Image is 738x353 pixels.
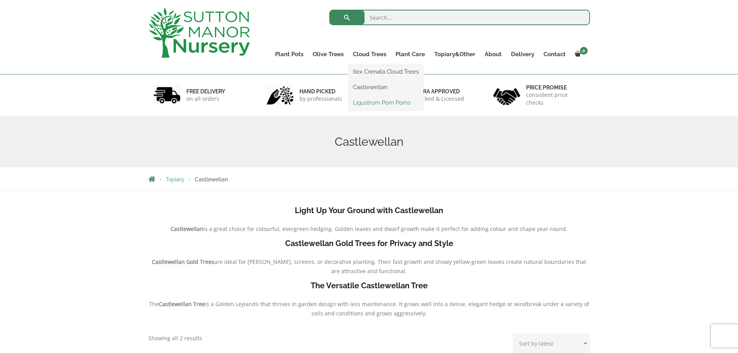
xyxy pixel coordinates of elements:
b: Light Up Your Ground with Castlewellan [295,206,443,215]
img: 1.jpg [153,85,181,105]
select: Shop order [513,334,590,353]
h6: Price promise [526,84,585,91]
img: 2.jpg [267,85,294,105]
a: Castlewellan [348,81,423,93]
a: Delivery [506,49,539,60]
h1: Castlewellan [148,135,590,149]
p: Showing all 2 results [148,334,202,343]
span: are ideal for [PERSON_NAME], screens, or decorative planting. Their fast growth and showy yellow-... [214,258,586,275]
h6: hand picked [299,88,342,95]
b: Castlewellan [170,225,203,232]
p: on all orders [186,95,225,103]
p: by professionals [299,95,342,103]
nav: Breadcrumbs [148,176,590,182]
p: checked & Licensed [413,95,464,103]
a: About [480,49,506,60]
a: Plant Pots [270,49,308,60]
b: The Versatile Castlewellan Tree [311,281,428,290]
input: Search... [329,10,590,25]
a: Ilex Crenata Cloud Trees [348,66,423,77]
a: Contact [539,49,570,60]
span: is a Golden Leylandii that thrives in garden design with less maintenance. It grows well into a d... [205,300,589,317]
a: Olive Trees [308,49,348,60]
a: Topiary&Other [430,49,480,60]
span: Castlewellan [195,176,228,183]
a: Plant Care [391,49,430,60]
a: 0 [570,49,590,60]
p: consistent price checks [526,91,585,107]
b: Castlewellan Tree [159,300,205,308]
h6: FREE DELIVERY [186,88,225,95]
img: 4.jpg [493,83,520,107]
span: is a great choice for colourful, evergreen hedging. Golden leaves and dwarf growth make it perfec... [203,225,568,232]
b: Castlewellan Gold Trees for Privacy and Style [285,239,453,248]
span: The [149,300,159,308]
a: Ligustrum Pom Poms [348,97,423,108]
a: Cloud Trees [348,49,391,60]
span: 0 [580,47,588,55]
a: Topiary [166,176,184,183]
b: Castlewellan Gold Trees [152,258,214,265]
h6: Defra approved [413,88,464,95]
img: logo [148,8,250,58]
